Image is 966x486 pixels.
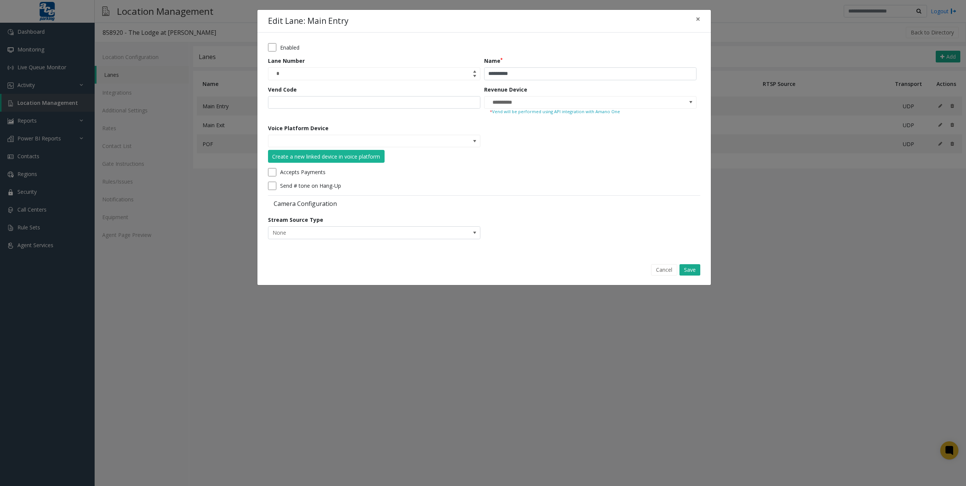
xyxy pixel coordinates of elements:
label: Enabled [280,44,299,51]
label: Vend Code [268,86,297,93]
span: Increase value [469,68,480,74]
div: Create a new linked device in voice platform [272,153,380,160]
label: Name [484,57,503,65]
label: Accepts Payments [280,168,326,176]
span: Decrease value [469,74,480,80]
h4: Edit Lane: Main Entry [268,15,349,27]
button: Create a new linked device in voice platform [268,150,385,163]
button: Cancel [651,264,677,276]
label: Camera Configuration [268,199,482,208]
button: Save [679,264,700,276]
button: Close [690,10,706,28]
span: None [268,227,438,239]
label: Revenue Device [484,86,527,93]
span: × [696,14,700,24]
input: NO DATA FOUND [268,135,438,147]
label: Stream Source Type [268,216,323,224]
label: Voice Platform Device [268,124,329,132]
label: Send # tone on Hang-Up [280,182,341,190]
small: Vend will be performed using API integration with Amano One [490,109,691,115]
label: Lane Number [268,57,305,65]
